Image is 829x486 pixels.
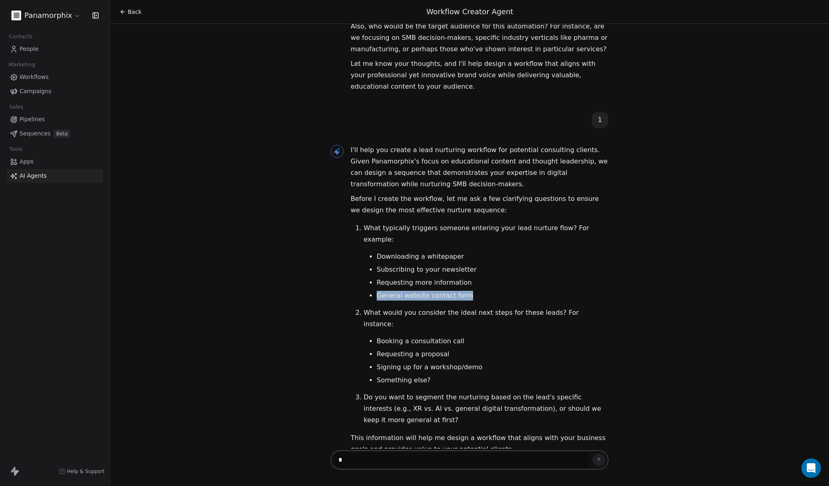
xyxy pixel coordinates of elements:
[20,73,49,81] span: Workflows
[20,129,50,138] span: Sequences
[59,468,105,475] a: Help & Support
[6,143,26,155] span: Tools
[54,130,70,138] span: Beta
[377,252,609,262] li: Downloading a whitepaper
[377,291,609,301] li: General website contact form
[351,432,609,455] p: This information will help me design a workflow that aligns with your business goals and provides...
[7,155,103,168] a: Apps
[7,113,103,126] a: Pipelines
[377,336,609,346] li: Booking a consultation call
[11,11,21,20] img: Screenshot%202025-09-10%20at%2016.11.01.png
[20,115,45,124] span: Pipelines
[5,59,39,71] span: Marketing
[20,157,34,166] span: Apps
[67,468,105,475] span: Help & Support
[10,9,82,22] button: Panamorphix
[5,31,36,43] span: Contacts
[20,172,47,180] span: AI Agents
[351,193,609,216] p: Before I create the workflow, let me ask a few clarifying questions to ensure we design the most ...
[377,278,609,288] li: Requesting more information
[6,101,27,113] span: Sales
[351,21,609,55] p: Also, who would be the target audience for this automation? For instance, are we focusing on SMB ...
[351,58,609,92] p: Let me know your thoughts, and I'll help design a workflow that aligns with your professional yet...
[7,169,103,183] a: AI Agents
[377,349,609,359] li: Requesting a proposal
[7,85,103,98] a: Campaigns
[364,392,609,426] p: Do you want to segment the nurturing based on the lead's specific interests (e.g., XR vs. AI vs. ...
[801,458,821,478] div: Open Intercom Messenger
[598,115,602,125] div: 1
[20,87,51,96] span: Campaigns
[7,42,103,56] a: People
[7,127,103,140] a: SequencesBeta
[377,265,609,275] li: Subscribing to your newsletter
[364,222,609,245] p: What typically triggers someone entering your lead nurture flow? For example:
[351,144,609,190] p: I'll help you create a lead nurturing workflow for potential consulting clients. Given Panamorphi...
[377,375,609,385] li: Something else?
[7,70,103,84] a: Workflows
[20,45,39,53] span: People
[364,307,609,330] p: What would you consider the ideal next steps for these leads? For instance:
[24,10,72,21] span: Panamorphix
[426,7,513,16] span: Workflow Creator Agent
[377,362,609,372] li: Signing up for a workshop/demo
[128,8,142,16] span: Back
